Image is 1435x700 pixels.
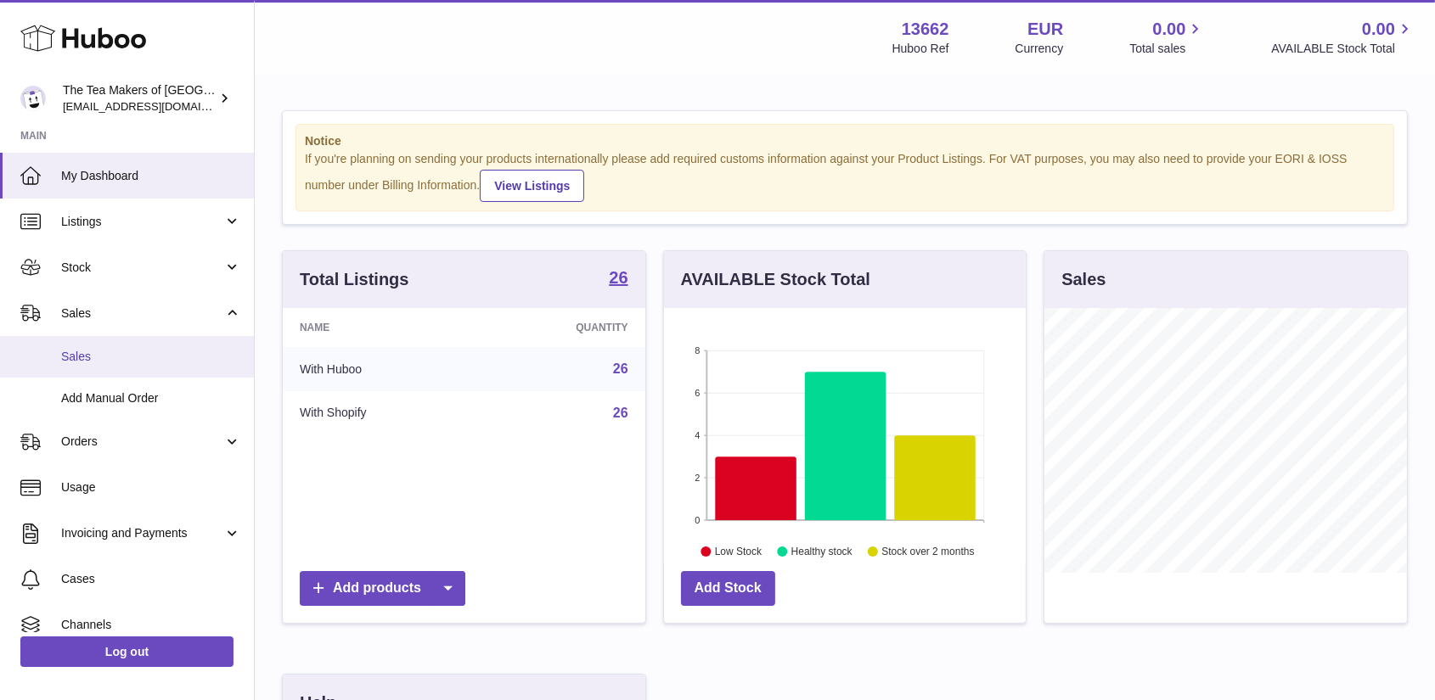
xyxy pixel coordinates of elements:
[305,151,1385,202] div: If you're planning on sending your products internationally please add required customs informati...
[609,269,627,289] a: 26
[300,571,465,606] a: Add products
[478,308,645,347] th: Quantity
[695,473,700,483] text: 2
[881,546,974,557] text: Stock over 2 months
[695,388,700,398] text: 6
[61,617,241,633] span: Channels
[1061,268,1106,291] h3: Sales
[480,170,584,202] a: View Listings
[63,82,216,115] div: The Tea Makers of [GEOGRAPHIC_DATA]
[1129,41,1205,57] span: Total sales
[1027,18,1063,41] strong: EUR
[283,391,478,435] td: With Shopify
[300,268,409,291] h3: Total Listings
[61,305,223,322] span: Sales
[283,347,478,391] td: With Huboo
[20,636,234,667] a: Log out
[61,349,241,365] span: Sales
[613,361,628,376] a: 26
[695,515,700,525] text: 0
[305,133,1385,149] strong: Notice
[20,86,46,111] img: tea@theteamakers.co.uk
[681,571,775,606] a: Add Stock
[61,479,241,496] span: Usage
[681,268,870,291] h3: AVAILABLE Stock Total
[892,41,949,57] div: Huboo Ref
[1153,18,1186,41] span: 0.00
[61,168,241,184] span: My Dashboard
[609,269,627,286] strong: 26
[61,571,241,587] span: Cases
[791,546,853,557] text: Healthy stock
[1362,18,1395,41] span: 0.00
[1271,18,1415,57] a: 0.00 AVAILABLE Stock Total
[695,430,700,440] text: 4
[1271,41,1415,57] span: AVAILABLE Stock Total
[695,345,700,356] text: 8
[902,18,949,41] strong: 13662
[283,308,478,347] th: Name
[61,214,223,230] span: Listings
[61,434,223,450] span: Orders
[715,546,763,557] text: Low Stock
[61,525,223,541] span: Invoicing and Payments
[613,406,628,420] a: 26
[1129,18,1205,57] a: 0.00 Total sales
[61,390,241,406] span: Add Manual Order
[63,99,250,113] span: [EMAIL_ADDRESS][DOMAIN_NAME]
[61,260,223,276] span: Stock
[1016,41,1064,57] div: Currency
